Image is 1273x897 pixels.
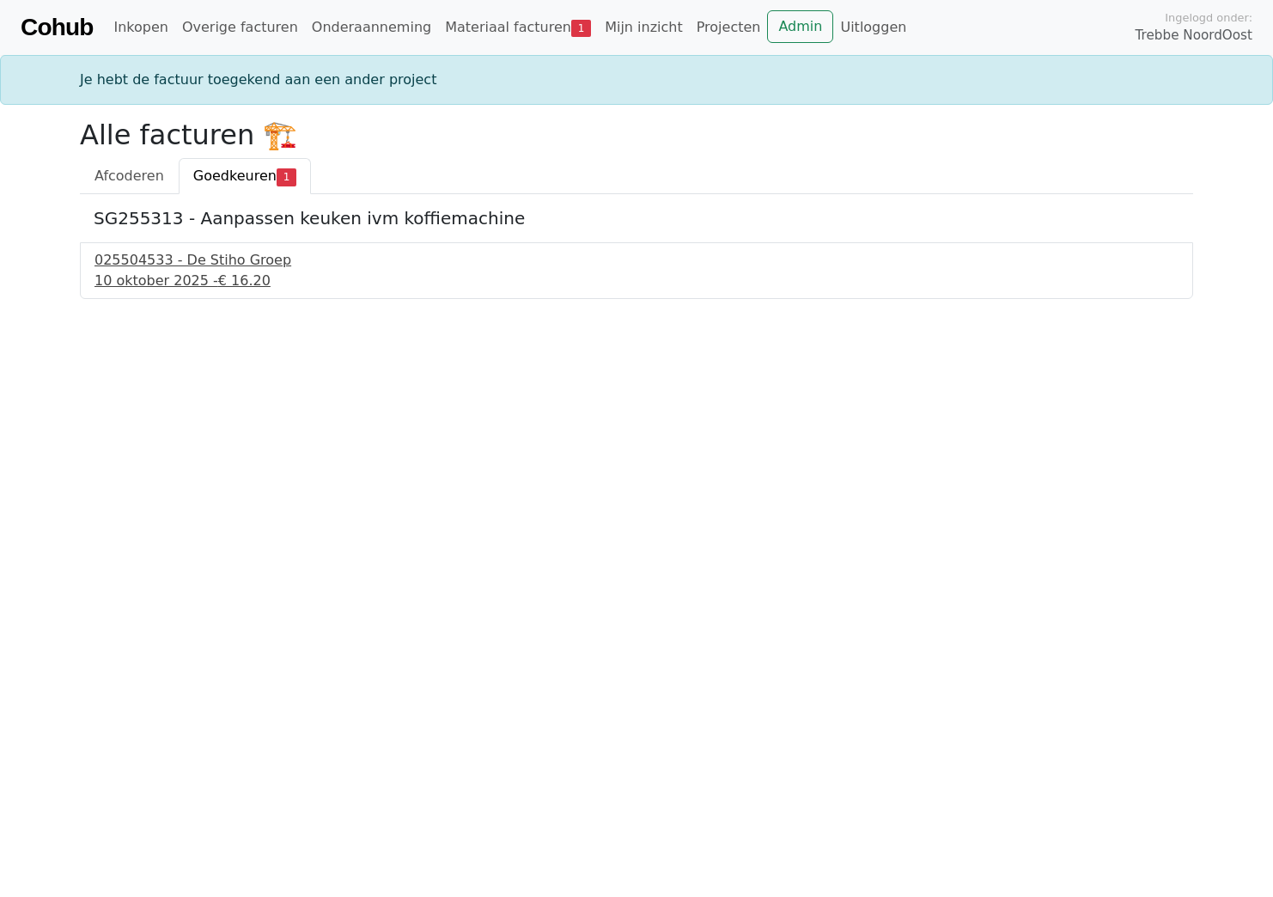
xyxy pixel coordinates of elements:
[80,158,179,194] a: Afcoderen
[193,168,277,184] span: Goedkeuren
[598,10,690,45] a: Mijn inzicht
[94,250,1179,271] div: 025504533 - De Stiho Groep
[80,119,1193,151] h2: Alle facturen 🏗️
[767,10,833,43] a: Admin
[218,272,271,289] span: € 16.20
[21,7,93,48] a: Cohub
[94,271,1179,291] div: 10 oktober 2025 -
[305,10,438,45] a: Onderaanneming
[107,10,174,45] a: Inkopen
[690,10,768,45] a: Projecten
[94,168,164,184] span: Afcoderen
[70,70,1203,90] div: Je hebt de factuur toegekend aan een ander project
[175,10,305,45] a: Overige facturen
[1165,9,1252,26] span: Ingelogd onder:
[94,250,1179,291] a: 025504533 - De Stiho Groep10 oktober 2025 -€ 16.20
[179,158,311,194] a: Goedkeuren1
[1136,26,1252,46] span: Trebbe NoordOost
[438,10,598,45] a: Materiaal facturen1
[94,208,1179,229] h5: SG255313 - Aanpassen keuken ivm koffiemachine
[571,20,591,37] span: 1
[277,168,296,186] span: 1
[833,10,913,45] a: Uitloggen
